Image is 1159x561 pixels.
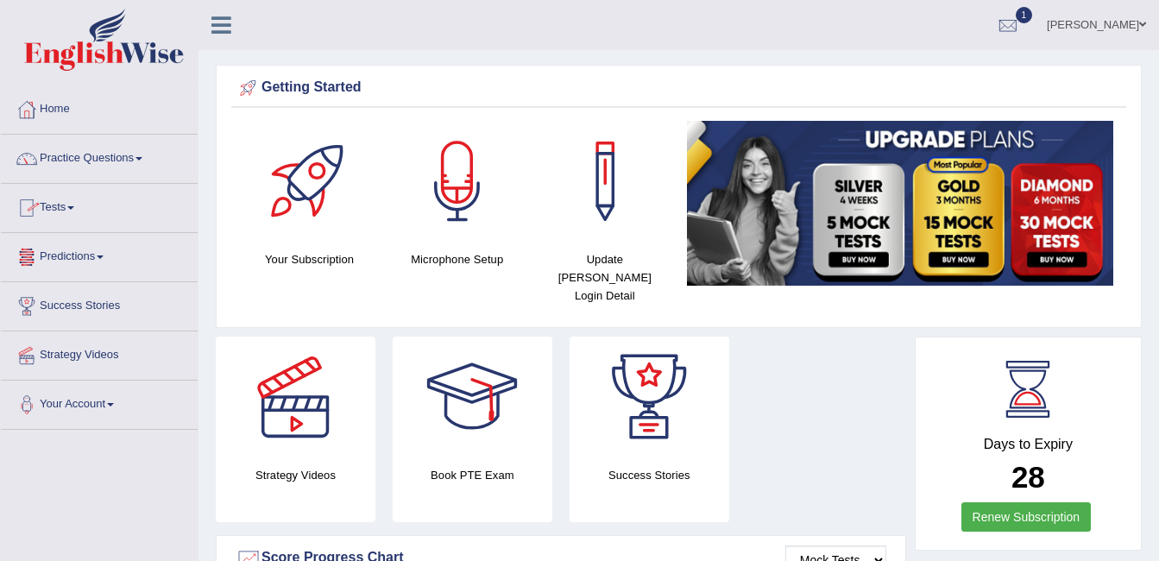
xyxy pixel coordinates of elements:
a: Strategy Videos [1,331,198,375]
a: Predictions [1,233,198,276]
h4: Book PTE Exam [393,466,552,484]
div: Getting Started [236,75,1122,101]
h4: Microphone Setup [392,250,522,268]
b: 28 [1011,460,1045,494]
a: Tests [1,184,198,227]
h4: Days to Expiry [935,437,1122,452]
a: Practice Questions [1,135,198,178]
span: 1 [1016,7,1033,23]
h4: Success Stories [570,466,729,484]
h4: Strategy Videos [216,466,375,484]
a: Your Account [1,381,198,424]
h4: Update [PERSON_NAME] Login Detail [539,250,670,305]
img: small5.jpg [687,121,1113,286]
a: Success Stories [1,282,198,325]
a: Home [1,85,198,129]
a: Renew Subscription [961,502,1092,532]
h4: Your Subscription [244,250,375,268]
